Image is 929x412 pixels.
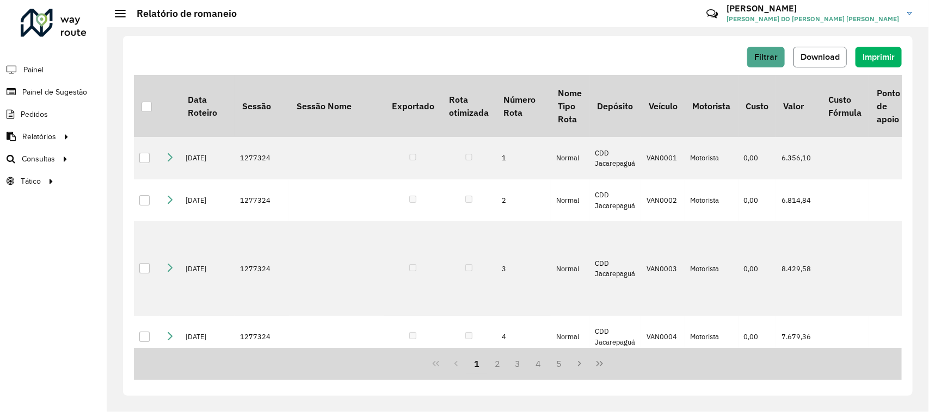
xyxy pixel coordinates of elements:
[700,2,724,26] a: Contato Rápido
[551,316,589,358] td: Normal
[180,316,235,358] td: [DATE]
[180,137,235,179] td: [DATE]
[551,75,589,137] th: Nome Tipo Rota
[528,353,549,374] button: 4
[235,137,289,179] td: 1277324
[180,179,235,222] td: [DATE]
[641,75,685,137] th: Veículo
[589,353,610,374] button: Last Page
[739,137,776,179] td: 0,00
[22,153,55,165] span: Consultas
[727,14,899,24] span: [PERSON_NAME] DO [PERSON_NAME] [PERSON_NAME]
[739,221,776,316] td: 0,00
[589,179,641,222] td: CDD Jacarepaguá
[180,221,235,316] td: [DATE]
[21,109,48,120] span: Pedidos
[549,353,569,374] button: 5
[776,316,821,358] td: 7.679,36
[496,137,551,179] td: 1
[685,316,739,358] td: Motorista
[126,8,237,20] h2: Relatório de romaneio
[22,86,87,98] span: Painel de Sugestão
[496,221,551,316] td: 3
[496,316,551,358] td: 4
[641,221,685,316] td: VAN0003
[21,176,41,187] span: Tático
[441,75,496,137] th: Rota otimizada
[235,75,289,137] th: Sessão
[180,75,235,137] th: Data Roteiro
[739,179,776,222] td: 0,00
[487,353,508,374] button: 2
[551,179,589,222] td: Normal
[384,75,441,137] th: Exportado
[739,316,776,358] td: 0,00
[863,52,895,61] span: Imprimir
[776,179,821,222] td: 6.814,84
[739,75,776,137] th: Custo
[821,75,869,137] th: Custo Fórmula
[22,131,56,142] span: Relatórios
[776,137,821,179] td: 6.356,10
[685,137,739,179] td: Motorista
[685,179,739,222] td: Motorista
[508,353,528,374] button: 3
[685,221,739,316] td: Motorista
[589,316,641,358] td: CDD Jacarepaguá
[551,137,589,179] td: Normal
[641,137,685,179] td: VAN0001
[496,179,551,222] td: 2
[727,3,899,14] h3: [PERSON_NAME]
[466,353,487,374] button: 1
[856,47,902,67] button: Imprimir
[641,179,685,222] td: VAN0002
[289,75,384,137] th: Sessão Nome
[801,52,840,61] span: Download
[869,75,907,137] th: Ponto de apoio
[569,353,590,374] button: Next Page
[641,316,685,358] td: VAN0004
[685,75,739,137] th: Motorista
[589,221,641,316] td: CDD Jacarepaguá
[747,47,785,67] button: Filtrar
[235,316,289,358] td: 1277324
[776,221,821,316] td: 8.429,58
[754,52,778,61] span: Filtrar
[776,75,821,137] th: Valor
[235,221,289,316] td: 1277324
[23,64,44,76] span: Painel
[793,47,847,67] button: Download
[235,179,289,222] td: 1277324
[589,75,641,137] th: Depósito
[589,137,641,179] td: CDD Jacarepaguá
[551,221,589,316] td: Normal
[496,75,551,137] th: Número Rota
